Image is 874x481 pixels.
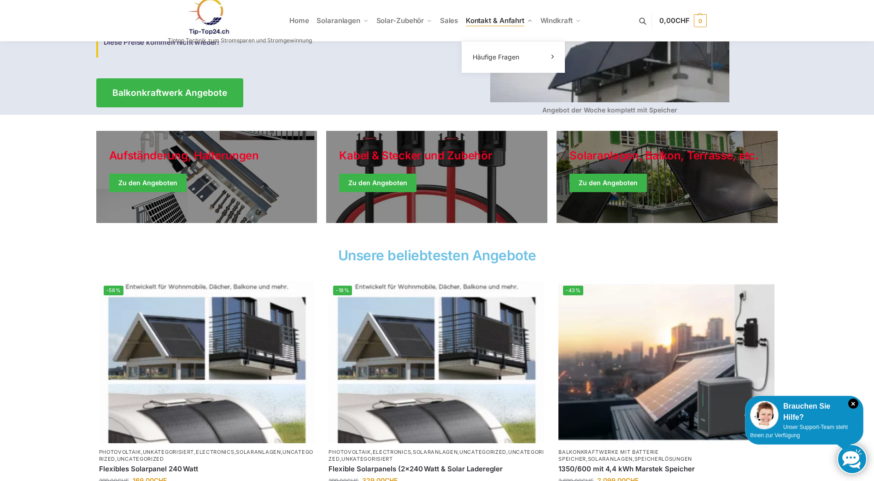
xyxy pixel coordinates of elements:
a: Photovoltaik [99,449,141,455]
span: Häufige Fragen [473,53,519,61]
p: , , , , , [99,449,315,463]
a: Solaranlagen [588,456,633,462]
a: Speicherlösungen [634,456,692,462]
strong: Angebot der Woche komplett mit Speicher [542,106,677,114]
a: Solaranlagen [413,449,458,455]
a: Balkonkraftwerke mit Batterie Speicher [558,449,658,462]
p: , , , , , [328,449,545,463]
span: CHF [675,16,690,25]
a: Uncategorized [99,449,313,462]
p: Tiptop Technik zum Stromsparen und Stromgewinnung [168,38,312,43]
span: Windkraft [540,16,573,25]
a: Electronics [196,449,235,455]
a: Photovoltaik [328,449,370,455]
a: Electronics [373,449,411,455]
a: -18%Flexible Solar Module für Wohnmobile Camping Balkon [328,281,545,443]
strong: Diese Preise kommen nicht wieder! [104,38,219,47]
img: Customer service [750,401,779,429]
i: Schließen [848,399,858,409]
span: 0,00 [659,16,689,25]
a: Uncategorized [117,456,164,462]
a: Balkonkraftwerk Angebote [96,78,243,107]
a: Unkategorisiert [341,456,393,462]
a: Flexibles Solarpanel 240 Watt [99,464,315,474]
img: Home 8 [99,281,315,443]
div: Brauchen Sie Hilfe? [750,401,858,423]
p: , , [558,449,774,463]
span: Sales [440,16,458,25]
a: 1350/600 mit 4,4 kWh Marstek Speicher [558,464,774,474]
img: Home 10 [558,281,774,443]
span: 0 [694,14,707,27]
a: 0,00CHF 0 [659,7,706,35]
a: Holiday Style [96,131,317,223]
a: Häufige Fragen [467,51,559,64]
img: Home 8 [328,281,545,443]
a: -43%Balkonkraftwerk mit Marstek Speicher [558,281,774,443]
span: Balkonkraftwerk Angebote [112,88,227,97]
a: Uncategorized [328,449,544,462]
span: Solar-Zubehör [376,16,424,25]
a: Unkategorisiert [143,449,194,455]
span: Kontakt & Anfahrt [466,16,524,25]
a: Uncategorized [459,449,506,455]
a: Winter Jackets [557,131,778,223]
a: Flexible Solarpanels (2×240 Watt & Solar Laderegler [328,464,545,474]
a: Solaranlagen [236,449,281,455]
span: Unser Support-Team steht Ihnen zur Verfügung [750,424,848,439]
a: Holiday Style [326,131,547,223]
a: -58%Flexible Solar Module für Wohnmobile Camping Balkon [99,281,315,443]
span: Solaranlagen [317,16,360,25]
h2: Unsere beliebtesten Angebote [96,248,778,262]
